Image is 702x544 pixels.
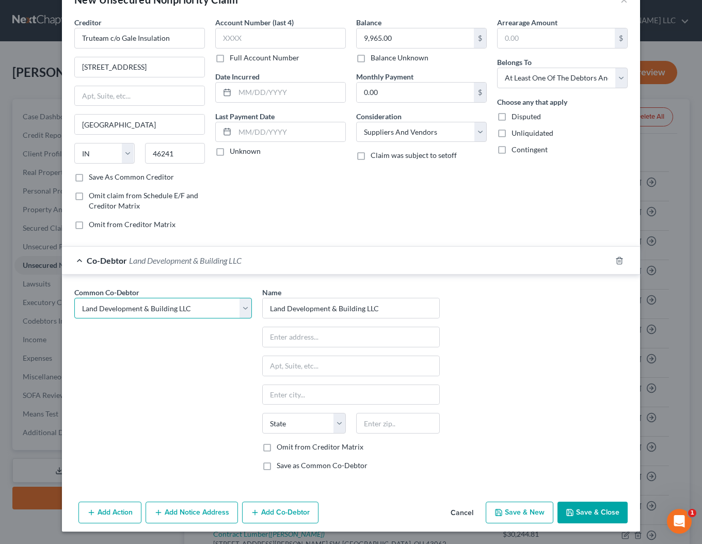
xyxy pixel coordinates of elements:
[615,28,627,48] div: $
[512,129,553,137] span: Unliquidated
[356,413,440,434] input: Enter zip..
[235,83,345,102] input: MM/DD/YYYY
[688,509,696,517] span: 1
[230,146,261,156] label: Unknown
[74,18,102,27] span: Creditor
[235,122,345,142] input: MM/DD/YYYY
[442,503,482,523] button: Cancel
[356,17,381,28] label: Balance
[215,17,294,28] label: Account Number (last 4)
[78,502,141,523] button: Add Action
[371,53,428,63] label: Balance Unknown
[89,172,174,182] label: Save As Common Creditor
[512,145,548,154] span: Contingent
[497,58,532,67] span: Belongs To
[667,509,692,534] iframe: Intercom live chat
[474,28,486,48] div: $
[146,502,238,523] button: Add Notice Address
[262,288,281,297] span: Name
[215,111,275,122] label: Last Payment Date
[497,97,567,107] label: Choose any that apply
[74,287,139,298] label: Common Co-Debtor
[277,460,368,471] label: Save as Common Co-Debtor
[129,255,242,265] span: Land Development & Building LLC
[242,502,318,523] button: Add Co-Debtor
[75,86,204,106] input: Apt, Suite, etc...
[89,220,176,229] span: Omit from Creditor Matrix
[263,298,439,318] input: Enter name...
[145,143,205,164] input: Enter zip...
[263,327,439,347] input: Enter address...
[486,502,553,523] button: Save & New
[75,57,204,77] input: Enter address...
[277,442,363,452] label: Omit from Creditor Matrix
[371,151,457,159] span: Claim was subject to setoff
[263,356,439,376] input: Apt, Suite, etc...
[215,71,260,82] label: Date Incurred
[263,385,439,405] input: Enter city...
[89,191,198,210] span: Omit claim from Schedule E/F and Creditor Matrix
[215,28,346,49] input: XXXX
[498,28,615,48] input: 0.00
[356,71,413,82] label: Monthly Payment
[497,17,557,28] label: Arrearage Amount
[356,111,402,122] label: Consideration
[357,28,474,48] input: 0.00
[512,112,541,121] span: Disputed
[230,53,299,63] label: Full Account Number
[75,115,204,134] input: Enter city...
[357,83,474,102] input: 0.00
[557,502,628,523] button: Save & Close
[74,28,205,49] input: Search creditor by name...
[87,255,127,265] span: Co-Debtor
[474,83,486,102] div: $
